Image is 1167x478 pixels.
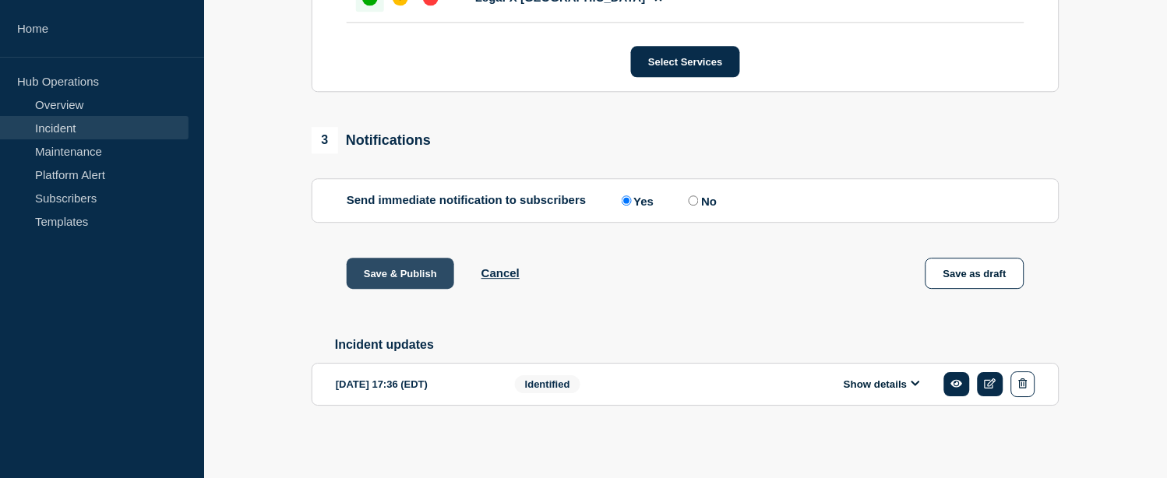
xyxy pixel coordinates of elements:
[515,375,580,393] span: Identified
[312,127,338,153] span: 3
[336,371,492,397] div: [DATE] 17:36 (EDT)
[312,127,431,153] div: Notifications
[622,195,632,206] input: Yes
[925,258,1024,289] button: Save as draft
[631,46,739,77] button: Select Services
[481,266,520,279] button: Cancel
[685,193,717,208] label: No
[618,193,654,208] label: Yes
[347,193,1024,208] div: Send immediate notification to subscribers
[689,195,699,206] input: No
[347,193,587,208] p: Send immediate notification to subscribers
[839,378,925,391] button: Show details
[347,258,454,289] button: Save & Publish
[335,338,1059,352] h2: Incident updates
